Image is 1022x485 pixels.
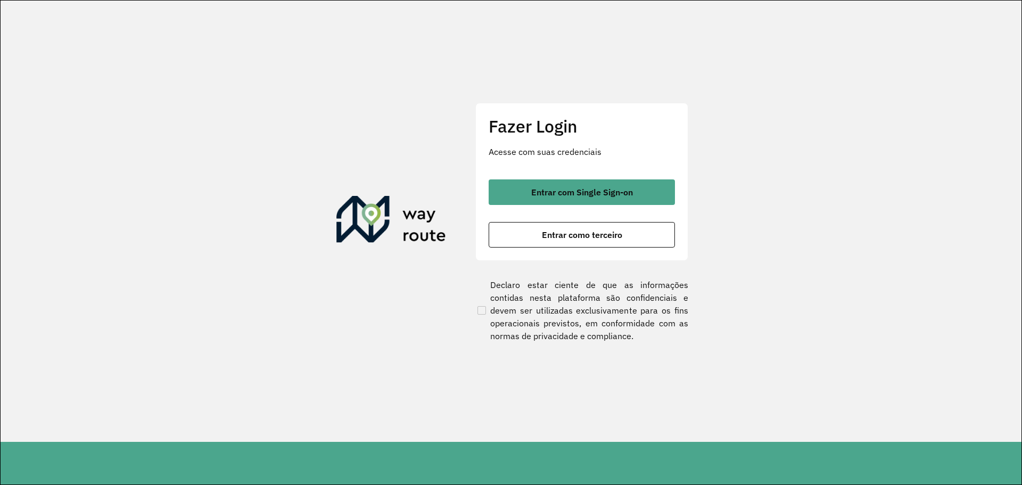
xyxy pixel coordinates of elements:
h2: Fazer Login [489,116,675,136]
label: Declaro estar ciente de que as informações contidas nesta plataforma são confidenciais e devem se... [475,278,688,342]
span: Entrar com Single Sign-on [531,188,633,196]
button: button [489,179,675,205]
button: button [489,222,675,248]
img: Roteirizador AmbevTech [336,196,446,247]
p: Acesse com suas credenciais [489,145,675,158]
span: Entrar como terceiro [542,231,622,239]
